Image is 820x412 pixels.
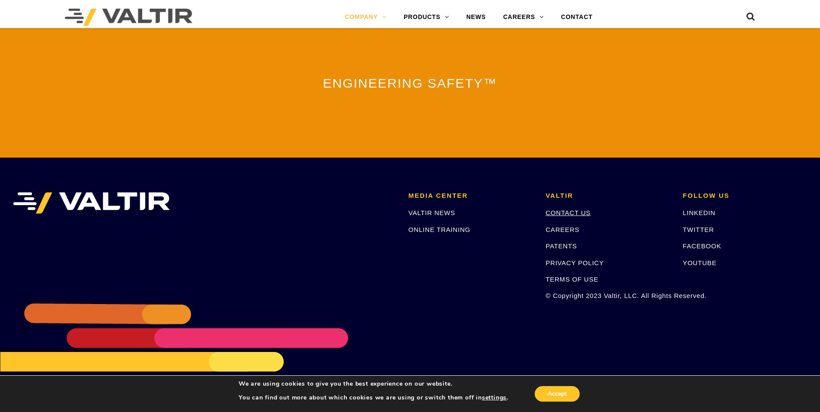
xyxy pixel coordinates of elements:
[239,394,508,402] p: You can find out more about which cookies we are using or switch them off in .
[546,242,577,250] a: PATENTS
[683,209,716,216] a: LINKEDIN
[336,9,395,26] a: COMPANY
[683,242,721,250] a: FACEBOOK
[546,291,670,301] p: © Copyright 2023 Valtir, LLC. All Rights Reserved.
[546,276,598,283] a: TERMS OF USE
[239,380,508,388] p: We are using cookies to give you the best experience on our website.
[408,226,470,233] a: ONLINE TRAINING
[546,226,579,233] a: CAREERS
[546,209,590,216] a: CONTACT US
[535,386,580,402] button: Accept
[408,192,533,200] h2: MEDIA CENTER
[323,76,497,90] span: ENGINEERING SAFETY™
[395,9,458,26] a: PRODUCTS
[683,226,714,233] a: TWITTER
[65,9,192,26] img: Valtir
[683,259,717,266] a: YOUTUBE
[683,192,807,200] h2: FOLLOW US
[546,259,604,266] a: PRIVACY POLICY
[13,192,170,214] img: VALTIR
[546,192,670,200] h2: VALTIR
[482,394,507,402] button: settings
[495,9,552,26] a: CAREERS
[552,9,601,26] a: CONTACT
[458,9,495,26] a: NEWS
[408,209,455,216] a: VALTIR NEWS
